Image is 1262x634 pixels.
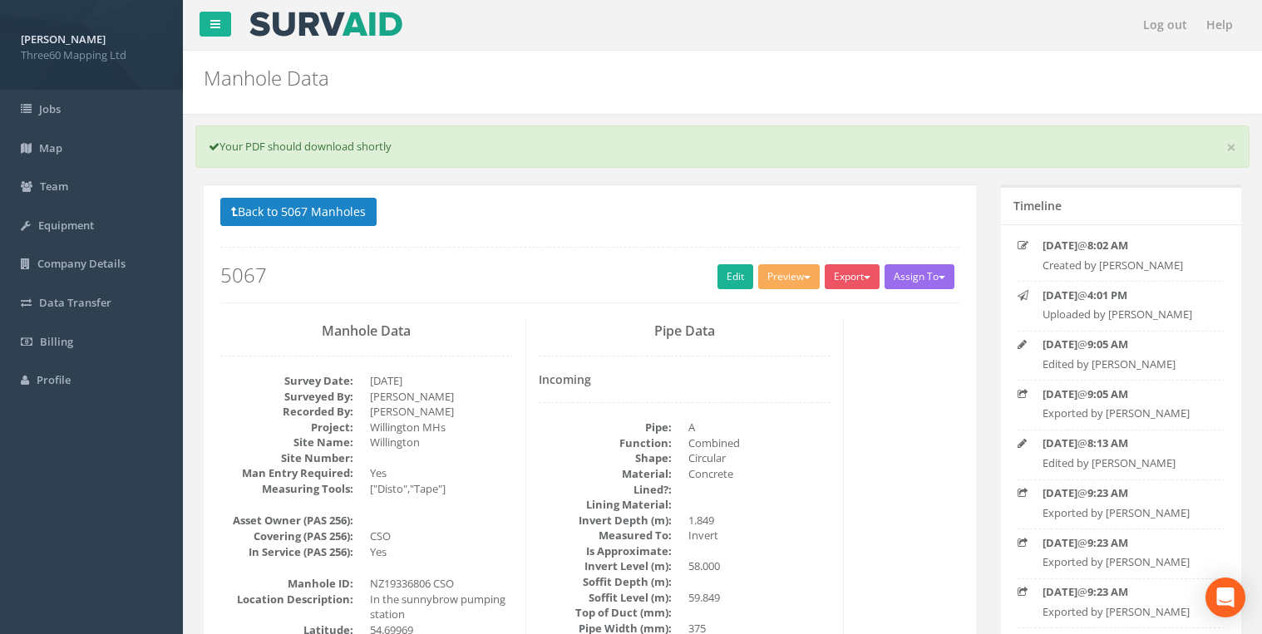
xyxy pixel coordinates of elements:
dt: Lining Material: [539,497,672,513]
a: Edit [717,264,753,289]
dt: Site Name: [220,435,353,450]
p: Uploaded by [PERSON_NAME] [1043,307,1211,322]
dt: Top of Duct (mm): [539,605,672,621]
span: Jobs [39,101,61,116]
strong: [DATE] [1043,288,1077,302]
span: Billing [40,334,73,349]
strong: [DATE] [1043,435,1077,450]
a: × [1226,139,1236,156]
p: @ [1043,435,1211,451]
dd: In the sunnybrow pumping station [370,592,513,622]
h5: Timeline [1013,199,1062,212]
strong: 9:05 AM [1087,337,1128,351]
button: Preview [758,264,820,289]
strong: [DATE] [1043,386,1077,401]
dd: Combined [688,435,831,451]
dt: Location Description: [220,592,353,607]
dd: Circular [688,450,831,466]
p: Exported by [PERSON_NAME] [1043,405,1211,421]
dd: A [688,420,831,435]
dt: Manhole ID: [220,576,353,592]
span: Map [39,140,62,155]
strong: [DATE] [1043,535,1077,550]
span: Team [40,179,68,194]
dt: Recorded By: [220,404,353,420]
h4: Incoming [539,373,831,386]
dd: CSO [370,528,513,544]
dd: [DATE] [370,373,513,389]
dt: Function: [539,435,672,451]
dd: Yes [370,465,513,481]
p: @ [1043,485,1211,501]
div: Open Intercom Messenger [1205,577,1245,617]
button: Back to 5067 Manholes [220,198,377,226]
p: Created by [PERSON_NAME] [1043,258,1211,273]
dt: Measuring Tools: [220,481,353,497]
p: @ [1043,535,1211,551]
h3: Pipe Data [539,324,831,339]
p: Edited by [PERSON_NAME] [1043,356,1211,372]
button: Export [825,264,880,289]
dd: [PERSON_NAME] [370,404,513,420]
strong: 9:23 AM [1087,485,1128,500]
strong: 9:23 AM [1087,584,1128,599]
dd: Willington [370,435,513,450]
div: Your PDF should download shortly [195,125,1250,168]
span: Profile [37,372,71,387]
dt: Surveyed By: [220,389,353,405]
dt: Invert Level (m): [539,558,672,574]
button: Assign To [885,264,954,289]
dd: 58.000 [688,558,831,574]
dd: NZ19336806 CSO [370,576,513,592]
dd: Invert [688,528,831,543]
strong: 9:05 AM [1087,386,1128,401]
strong: [DATE] [1043,584,1077,599]
dt: Survey Date: [220,373,353,389]
dt: In Service (PAS 256): [220,544,353,560]
a: [PERSON_NAME] Three60 Mapping Ltd [21,27,162,62]
dd: Willington MHs [370,420,513,435]
dt: Soffit Depth (m): [539,574,672,590]
p: @ [1043,238,1211,253]
p: @ [1043,288,1211,303]
p: Exported by [PERSON_NAME] [1043,604,1211,620]
dt: Site Number: [220,450,353,466]
dt: Is Approximate: [539,543,672,559]
dt: Measured To: [539,528,672,543]
p: @ [1043,584,1211,600]
dt: Shape: [539,450,672,466]
dd: 1.849 [688,513,831,528]
dt: Invert Depth (m): [539,513,672,528]
dd: ["Disto","Tape"] [370,481,513,497]
p: Exported by [PERSON_NAME] [1043,554,1211,570]
dt: Lined?: [539,482,672,498]
strong: 8:02 AM [1087,238,1128,253]
span: Data Transfer [39,295,111,310]
p: Edited by [PERSON_NAME] [1043,455,1211,471]
span: Three60 Mapping Ltd [21,47,162,63]
strong: 4:01 PM [1087,288,1127,302]
p: Exported by [PERSON_NAME] [1043,505,1211,521]
dt: Man Entry Required: [220,465,353,481]
p: @ [1043,386,1211,402]
dt: Covering (PAS 256): [220,528,353,544]
strong: [PERSON_NAME] [21,32,106,47]
dd: [PERSON_NAME] [370,389,513,405]
dt: Asset Owner (PAS 256): [220,513,353,528]
p: @ [1043,337,1211,352]
h2: Manhole Data [204,67,1064,89]
strong: [DATE] [1043,238,1077,253]
dd: Yes [370,544,513,560]
dd: 59.849 [688,590,831,606]
span: Equipment [38,218,94,233]
strong: 9:23 AM [1087,535,1128,550]
h2: 5067 [220,264,959,286]
h3: Manhole Data [220,324,513,339]
strong: [DATE] [1043,485,1077,500]
dt: Pipe: [539,420,672,435]
dd: Concrete [688,466,831,482]
dt: Material: [539,466,672,482]
dt: Project: [220,420,353,435]
span: Company Details [37,256,126,271]
strong: [DATE] [1043,337,1077,351]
